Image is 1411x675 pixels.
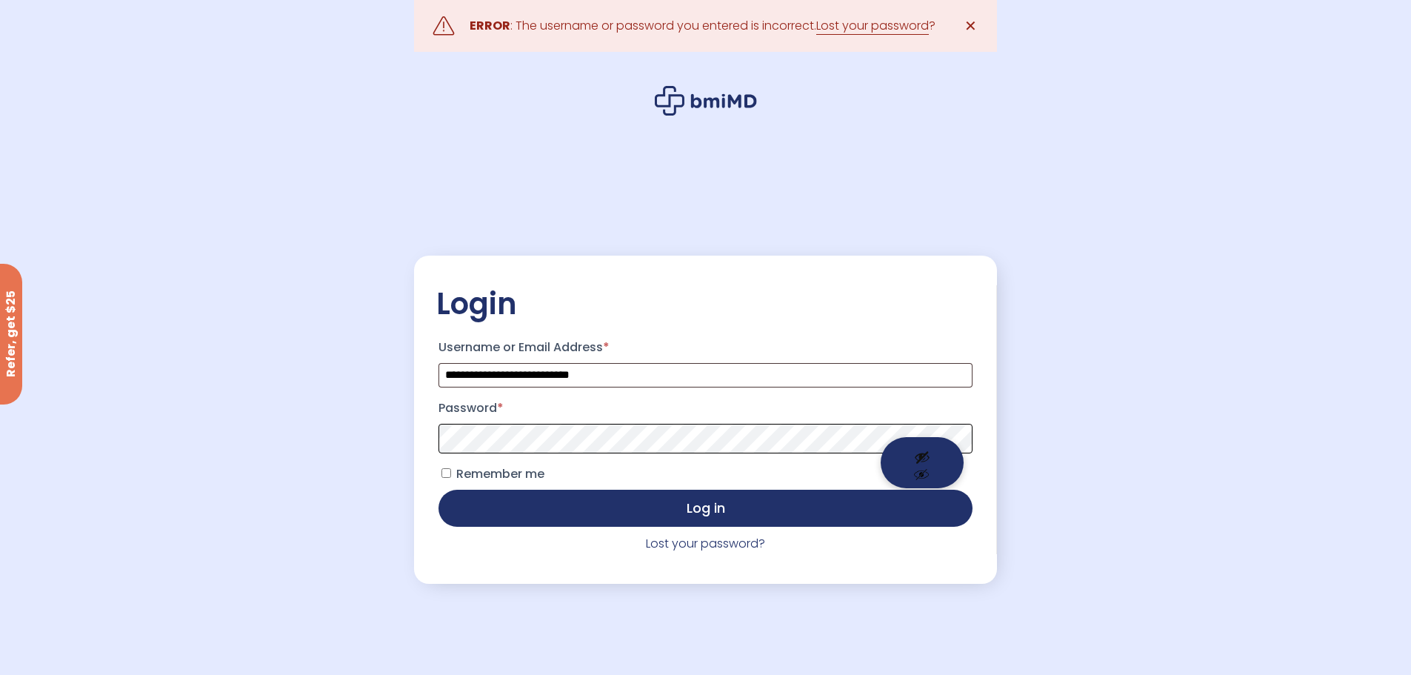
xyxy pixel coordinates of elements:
[881,437,964,488] button: Show password
[438,490,972,527] button: Log in
[470,17,510,34] strong: ERROR
[438,336,972,359] label: Username or Email Address
[646,535,765,552] a: Lost your password?
[964,16,977,36] span: ✕
[956,11,986,41] a: ✕
[456,465,544,482] span: Remember me
[441,468,451,478] input: Remember me
[816,17,929,35] a: Lost your password
[470,16,935,36] div: : The username or password you entered is incorrect. ?
[436,285,974,322] h2: Login
[438,396,972,420] label: Password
